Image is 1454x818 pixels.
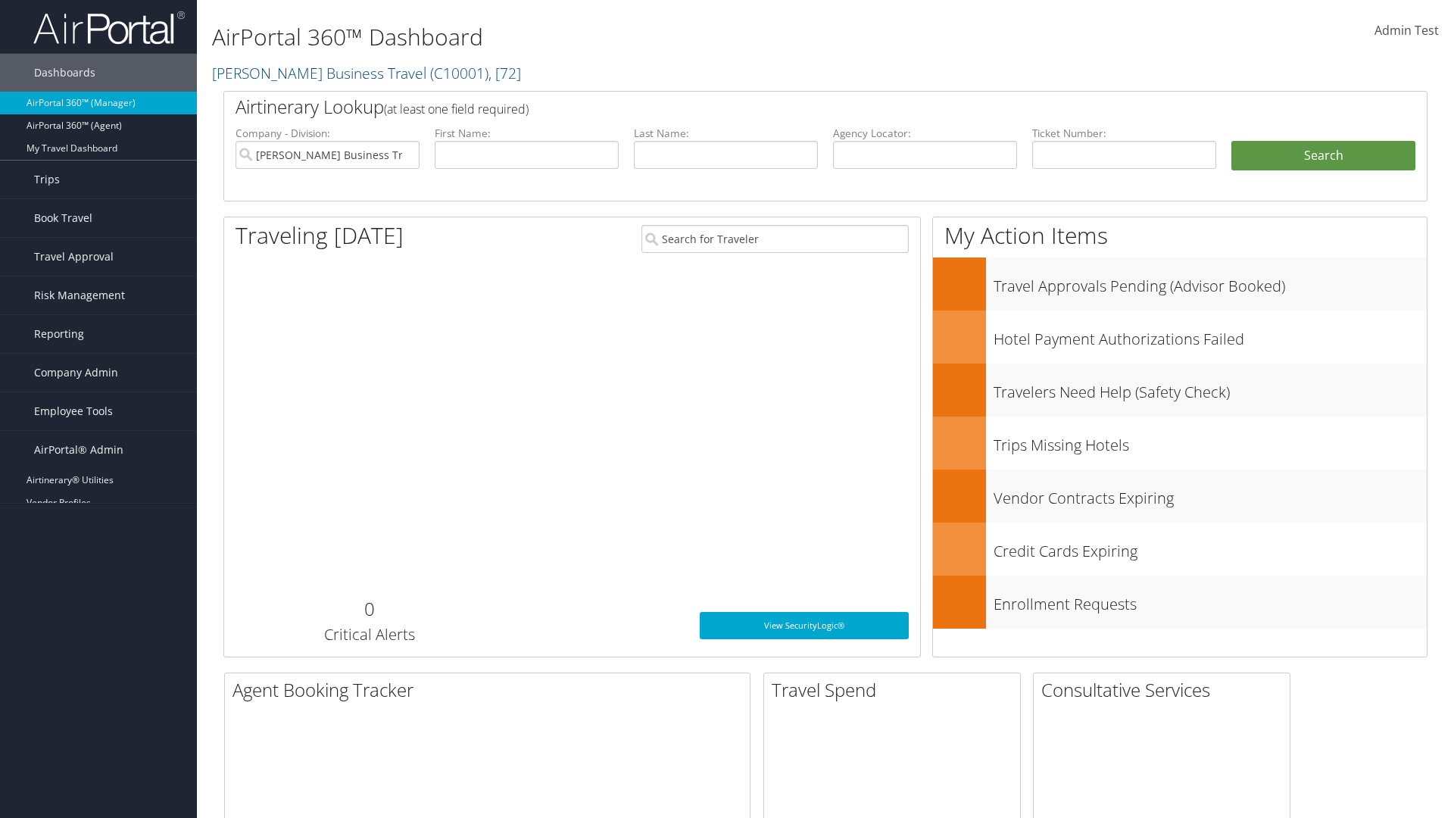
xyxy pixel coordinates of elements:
label: Company - Division: [236,126,420,141]
h3: Travel Approvals Pending (Advisor Booked) [994,268,1427,297]
h1: Traveling [DATE] [236,220,404,251]
span: Admin Test [1374,22,1439,39]
a: Admin Test [1374,8,1439,55]
a: [PERSON_NAME] Business Travel [212,63,521,83]
h3: Credit Cards Expiring [994,533,1427,562]
a: Vendor Contracts Expiring [933,470,1427,523]
a: Trips Missing Hotels [933,417,1427,470]
span: Risk Management [34,276,125,314]
h2: Consultative Services [1041,677,1290,703]
h2: Travel Spend [772,677,1020,703]
label: Agency Locator: [833,126,1017,141]
span: , [ 72 ] [488,63,521,83]
a: Travelers Need Help (Safety Check) [933,364,1427,417]
span: (at least one field required) [384,101,529,117]
h1: My Action Items [933,220,1427,251]
h3: Hotel Payment Authorizations Failed [994,321,1427,350]
button: Search [1231,141,1415,171]
a: Hotel Payment Authorizations Failed [933,311,1427,364]
h2: 0 [236,596,503,622]
h2: Airtinerary Lookup [236,94,1315,120]
span: Dashboards [34,54,95,92]
span: Travel Approval [34,238,114,276]
label: Last Name: [634,126,818,141]
a: View SecurityLogic® [700,612,909,639]
span: Trips [34,161,60,198]
h3: Vendor Contracts Expiring [994,480,1427,509]
a: Credit Cards Expiring [933,523,1427,576]
input: Search for Traveler [641,225,909,253]
label: Ticket Number: [1032,126,1216,141]
label: First Name: [435,126,619,141]
a: Enrollment Requests [933,576,1427,629]
h3: Travelers Need Help (Safety Check) [994,374,1427,403]
span: Company Admin [34,354,118,392]
h3: Trips Missing Hotels [994,427,1427,456]
h3: Critical Alerts [236,624,503,645]
span: AirPortal® Admin [34,431,123,469]
span: Reporting [34,315,84,353]
img: airportal-logo.png [33,10,185,45]
h2: Agent Booking Tracker [232,677,750,703]
h1: AirPortal 360™ Dashboard [212,21,1030,53]
span: ( C10001 ) [430,63,488,83]
h3: Enrollment Requests [994,586,1427,615]
a: Travel Approvals Pending (Advisor Booked) [933,258,1427,311]
span: Employee Tools [34,392,113,430]
span: Book Travel [34,199,92,237]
